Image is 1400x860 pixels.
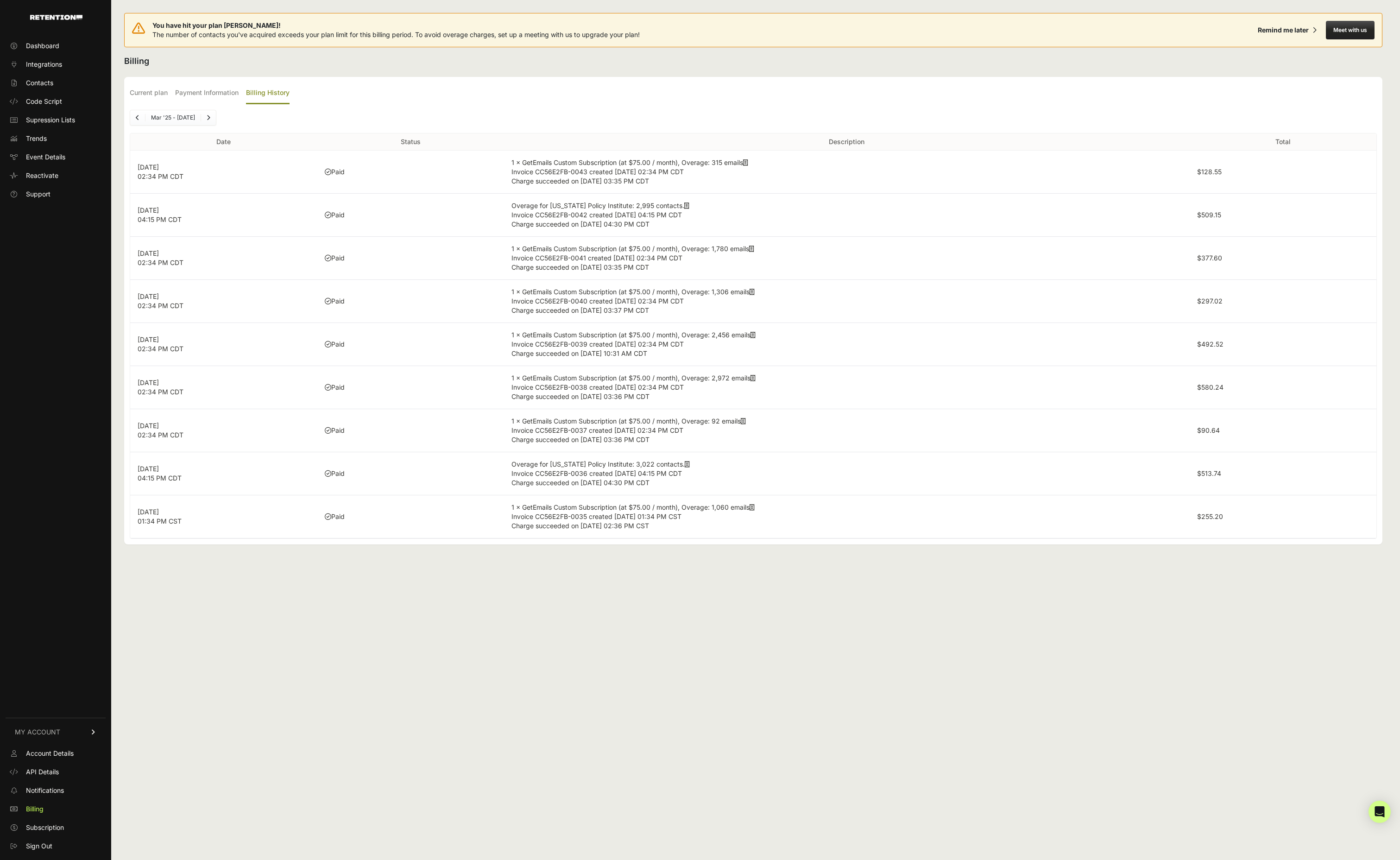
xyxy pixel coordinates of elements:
div: Remind me later [1258,25,1309,35]
a: Subscription [6,820,106,835]
p: [DATE] 02:34 PM CDT [138,292,310,310]
p: [DATE] 02:34 PM CDT [138,421,310,440]
p: [DATE] 02:34 PM CDT [138,335,310,354]
th: Description [504,133,1190,151]
label: Current plan [130,82,168,104]
a: Billing [6,802,106,816]
label: $513.74 [1197,469,1221,477]
td: Paid [317,237,505,280]
span: API Details [26,767,59,777]
span: Support [26,190,50,199]
span: Invoice CC56E2FB-0035 created [DATE] 01:34 PM CST [511,512,681,520]
label: Payment Information [175,82,239,104]
td: Paid [317,151,505,194]
td: Paid [317,409,505,452]
p: [DATE] 01:34 PM CST [138,507,310,526]
span: Code Script [26,97,62,106]
li: Mar '25 - [DATE] [145,114,201,121]
label: $492.52 [1197,340,1223,348]
span: Charge succeeded on [DATE] 04:30 PM CDT [511,220,650,228]
span: MY ACCOUNT [15,727,60,737]
td: 1 × GetEmails Custom Subscription (at $75.00 / month), Overage: 1,060 emails [504,495,1190,538]
a: Code Script [6,94,106,109]
th: Date [130,133,317,151]
p: [DATE] 02:34 PM CDT [138,378,310,397]
a: API Details [6,765,106,779]
a: Sign Out [6,839,106,854]
td: 1 × GetEmails Custom Subscription (at $75.00 / month), Overage: 1,306 emails [504,280,1190,323]
td: Paid [317,323,505,366]
span: The number of contacts you've acquired exceeds your plan limit for this billing period. To avoid ... [152,31,640,38]
td: 1 × GetEmails Custom Subscription (at $75.00 / month), Overage: 315 emails [504,151,1190,194]
span: Invoice CC56E2FB-0040 created [DATE] 02:34 PM CDT [511,297,684,305]
span: Invoice CC56E2FB-0038 created [DATE] 02:34 PM CDT [511,383,684,391]
td: 1 × GetEmails Custom Subscription (at $75.00 / month), Overage: 1,780 emails [504,237,1190,280]
span: Charge succeeded on [DATE] 03:36 PM CDT [511,392,650,400]
label: $509.15 [1197,211,1221,219]
span: You have hit your plan [PERSON_NAME]! [152,21,640,30]
span: Billing [26,804,44,814]
span: Charge succeeded on [DATE] 03:37 PM CDT [511,306,649,314]
button: Meet with us [1326,21,1375,39]
p: [DATE] 04:15 PM CDT [138,464,310,483]
a: Support [6,187,106,202]
a: Account Details [6,746,106,761]
button: Remind me later [1254,22,1320,38]
span: Dashboard [26,41,59,51]
span: Supression Lists [26,115,75,125]
td: Overage for [US_STATE] Policy Institute: 3,022 contacts. [504,452,1190,495]
td: 1 × GetEmails Custom Subscription (at $75.00 / month), Overage: 2,456 emails [504,323,1190,366]
span: Charge succeeded on [DATE] 03:36 PM CDT [511,436,650,443]
div: Open Intercom Messenger [1368,801,1391,823]
a: Previous [130,110,145,125]
span: Charge succeeded on [DATE] 04:30 PM CDT [511,479,650,487]
a: Supression Lists [6,113,106,127]
label: $128.55 [1197,168,1222,176]
td: 1 × GetEmails Custom Subscription (at $75.00 / month), Overage: 2,972 emails [504,366,1190,409]
label: $255.20 [1197,512,1223,520]
p: [DATE] 02:34 PM CDT [138,163,310,181]
a: Dashboard [6,38,106,53]
a: Contacts [6,76,106,90]
a: Trends [6,131,106,146]
td: 1 × GetEmails Custom Subscription (at $75.00 / month), Overage: 92 emails [504,409,1190,452]
a: Notifications [6,783,106,798]
th: Total [1190,133,1377,151]
span: Integrations [26,60,62,69]
span: Charge succeeded on [DATE] 03:35 PM CDT [511,177,649,185]
a: Reactivate [6,168,106,183]
label: $377.60 [1197,254,1222,262]
td: Overage for [US_STATE] Policy Institute: 2,995 contacts. [504,194,1190,237]
a: Next [201,110,216,125]
td: Paid [317,280,505,323]
h2: Billing [124,55,1382,68]
label: $580.24 [1197,383,1223,391]
span: Notifications [26,786,64,795]
span: Charge succeeded on [DATE] 10:31 AM CDT [511,349,647,357]
span: Trends [26,134,47,143]
img: Retention.com [30,15,82,20]
span: Charge succeeded on [DATE] 02:36 PM CST [511,522,649,530]
label: $90.64 [1197,426,1220,434]
td: Paid [317,194,505,237]
span: Event Details [26,152,65,162]
span: Invoice CC56E2FB-0037 created [DATE] 02:34 PM CDT [511,426,683,434]
span: Invoice CC56E2FB-0036 created [DATE] 04:15 PM CDT [511,469,682,477]
span: Invoice CC56E2FB-0041 created [DATE] 02:34 PM CDT [511,254,682,262]
p: [DATE] 04:15 PM CDT [138,206,310,224]
span: Charge succeeded on [DATE] 03:35 PM CDT [511,263,649,271]
p: [DATE] 02:34 PM CDT [138,249,310,267]
span: Subscription [26,823,64,832]
span: Reactivate [26,171,58,180]
span: Invoice CC56E2FB-0043 created [DATE] 02:34 PM CDT [511,168,684,176]
span: Invoice CC56E2FB-0042 created [DATE] 04:15 PM CDT [511,211,682,219]
span: Contacts [26,78,53,88]
a: Event Details [6,150,106,164]
span: Sign Out [26,841,52,851]
span: Account Details [26,749,74,758]
td: Paid [317,452,505,495]
td: Paid [317,495,505,538]
th: Status [317,133,505,151]
span: Invoice CC56E2FB-0039 created [DATE] 02:34 PM CDT [511,340,684,348]
label: $297.02 [1197,297,1223,305]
